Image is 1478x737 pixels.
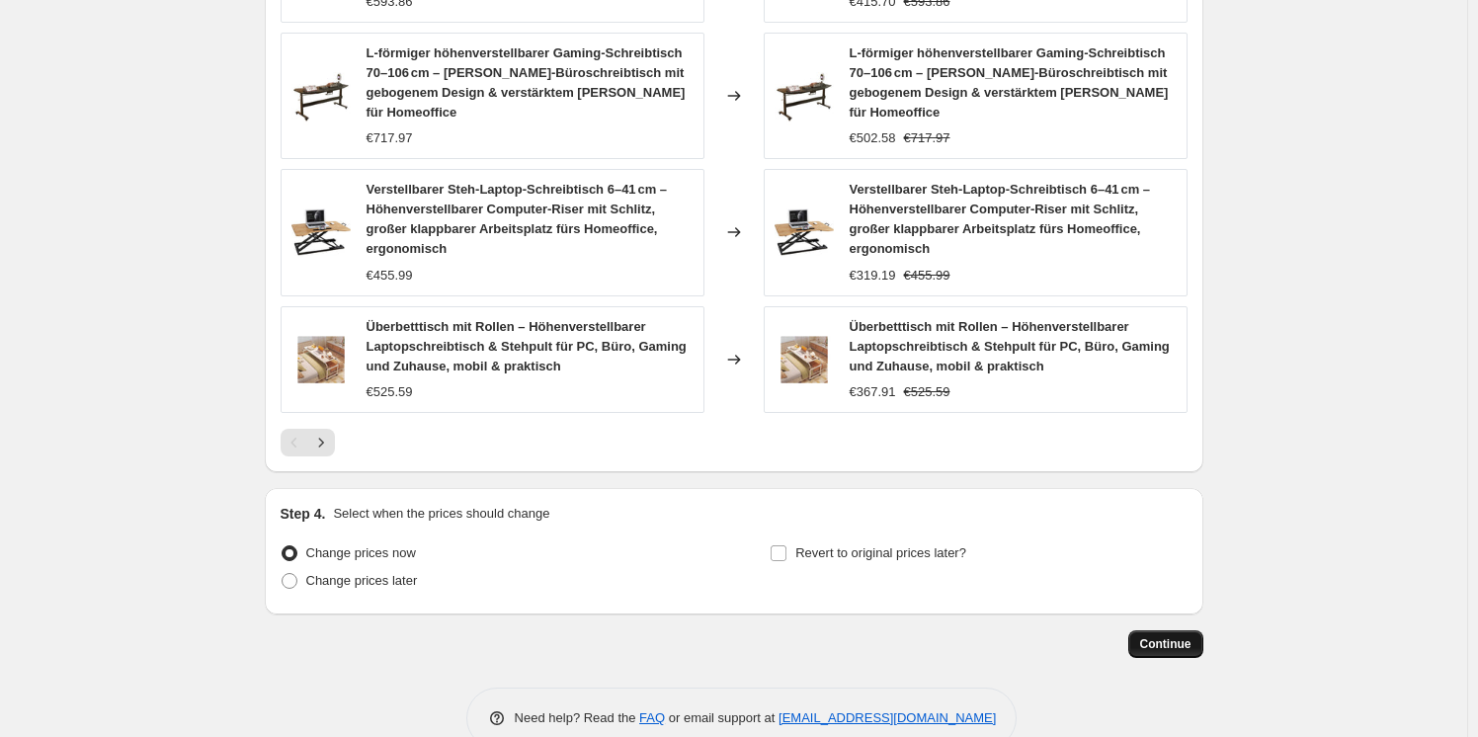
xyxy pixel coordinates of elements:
h2: Step 4. [281,504,326,524]
div: €455.99 [367,266,413,286]
span: Verstellbarer Steh-Laptop-Schreibtisch 6–41 cm – Höhenverstellbarer Computer-Riser mit Schlitz, g... [850,182,1151,256]
strike: €455.99 [904,266,950,286]
a: FAQ [639,710,665,725]
img: 41IUIfQPnBL_9afb20ca-c2f0-4050-abf9-b259c3ce552b_80x.jpg [775,203,834,262]
a: [EMAIL_ADDRESS][DOMAIN_NAME] [779,710,996,725]
img: 41IUIfQPnBL_9afb20ca-c2f0-4050-abf9-b259c3ce552b_80x.jpg [291,203,351,262]
span: Überbetttisch mit Rollen – Höhenverstellbarer Laptopschreibtisch & Stehpult für PC, Büro, Gaming ... [367,319,687,373]
button: Continue [1128,630,1203,658]
div: €525.59 [367,382,413,402]
span: Revert to original prices later? [795,545,966,560]
strike: €525.59 [904,382,950,402]
p: Select when the prices should change [333,504,549,524]
div: €717.97 [367,128,413,148]
img: 517tLwQcNyL_80x.jpg [291,330,351,389]
span: L-förmiger höhenverstellbarer Gaming-Schreibtisch 70–106 cm – [PERSON_NAME]-Büroschreibtisch mit ... [367,45,686,120]
span: L-förmiger höhenverstellbarer Gaming-Schreibtisch 70–106 cm – [PERSON_NAME]-Büroschreibtisch mit ... [850,45,1169,120]
button: Next [307,429,335,456]
div: €502.58 [850,128,896,148]
span: Need help? Read the [515,710,640,725]
nav: Pagination [281,429,335,456]
img: 517tLwQcNyL_80x.jpg [775,330,834,389]
span: Überbetttisch mit Rollen – Höhenverstellbarer Laptopschreibtisch & Stehpult für PC, Büro, Gaming ... [850,319,1170,373]
div: €367.91 [850,382,896,402]
strike: €717.97 [904,128,950,148]
span: Verstellbarer Steh-Laptop-Schreibtisch 6–41 cm – Höhenverstellbarer Computer-Riser mit Schlitz, g... [367,182,668,256]
img: 41i_HKWl1pL_80x.jpg [775,66,834,125]
div: €319.19 [850,266,896,286]
span: Change prices later [306,573,418,588]
span: Change prices now [306,545,416,560]
img: 41i_HKWl1pL_80x.jpg [291,66,351,125]
span: Continue [1140,636,1191,652]
span: or email support at [665,710,779,725]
